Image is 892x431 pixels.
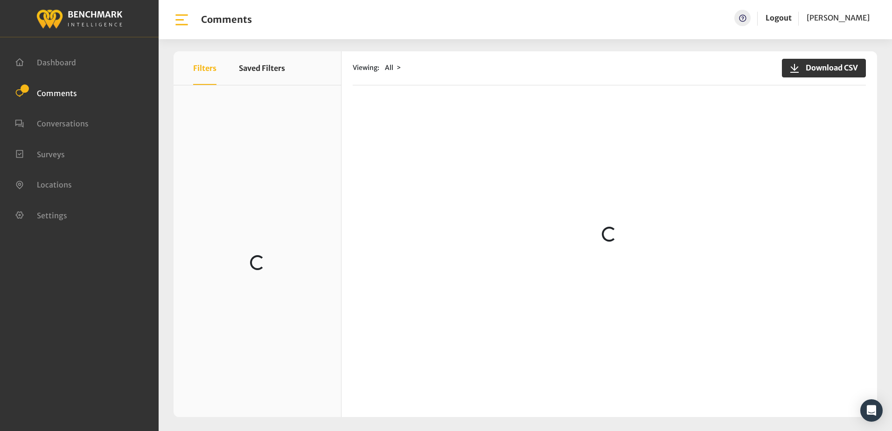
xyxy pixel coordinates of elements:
a: Settings [15,210,67,219]
a: Logout [766,10,792,26]
button: Download CSV [782,59,866,77]
span: Surveys [37,149,65,159]
span: Viewing: [353,63,379,73]
span: Conversations [37,119,89,128]
button: Filters [193,51,216,85]
a: Dashboard [15,57,76,66]
a: Comments [15,88,77,97]
img: benchmark [36,7,123,30]
button: Saved Filters [239,51,285,85]
a: Conversations [15,118,89,127]
span: [PERSON_NAME] [807,13,870,22]
img: bar [174,12,190,28]
span: All [385,63,393,72]
a: Surveys [15,149,65,158]
a: [PERSON_NAME] [807,10,870,26]
h1: Comments [201,14,252,25]
span: Settings [37,210,67,220]
span: Comments [37,88,77,97]
span: Dashboard [37,58,76,67]
a: Locations [15,179,72,188]
span: Download CSV [800,62,858,73]
a: Logout [766,13,792,22]
span: Locations [37,180,72,189]
div: Open Intercom Messenger [860,399,883,422]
